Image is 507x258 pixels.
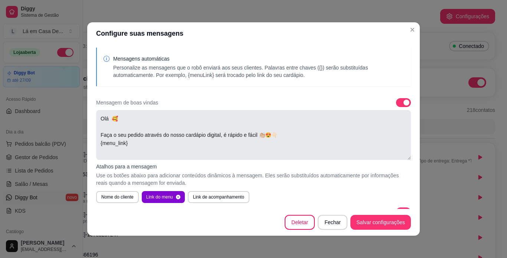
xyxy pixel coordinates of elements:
button: Close [406,24,418,36]
p: Use os botões abaixo para adicionar conteúdos dinâmicos à mensagem. Eles serão substituídos autom... [96,172,411,187]
button: Nome do cliente [96,191,139,203]
button: Deletar [285,215,315,230]
p: Personalize as mensagens que o robô enviará aos seus clientes. Palavras entre chaves ({}) serão s... [113,64,405,79]
p: Mensagem de boas vindas [96,99,158,106]
header: Configure suas mensagens [87,22,420,45]
p: Mensagens automáticas [113,55,405,62]
button: Fechar [318,215,347,230]
p: Atalhos para a mensagem [96,163,411,170]
button: Link do menuclose-circle [142,191,185,203]
textarea: Olá 🥰 Faça o seu pedido através do nosso cardápio digital, é rápido e fácil 👏🏼😍👇🏻 {menu_link} [96,110,411,160]
span: close-circle [176,195,180,199]
button: Salvar configurações [350,215,411,230]
p: Aviso de loja fechada [96,208,145,216]
button: Link de acompanhamento [188,191,249,203]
